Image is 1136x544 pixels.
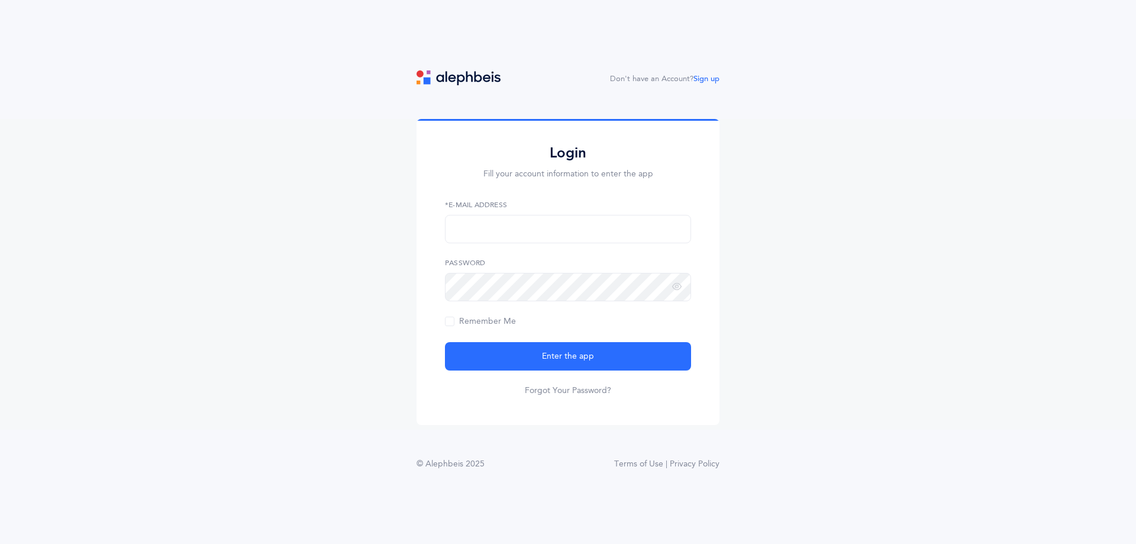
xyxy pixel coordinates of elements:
div: © Alephbeis 2025 [417,458,485,471]
label: *E-Mail Address [445,199,691,210]
p: Fill your account information to enter the app [445,168,691,181]
img: logo.svg [417,70,501,85]
div: Don't have an Account? [610,73,719,85]
span: Enter the app [542,350,594,363]
label: Password [445,257,691,268]
a: Forgot Your Password? [525,385,611,397]
a: Terms of Use | Privacy Policy [614,458,719,471]
a: Sign up [693,75,719,83]
h2: Login [445,144,691,162]
button: Enter the app [445,342,691,371]
span: Remember Me [445,317,516,326]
